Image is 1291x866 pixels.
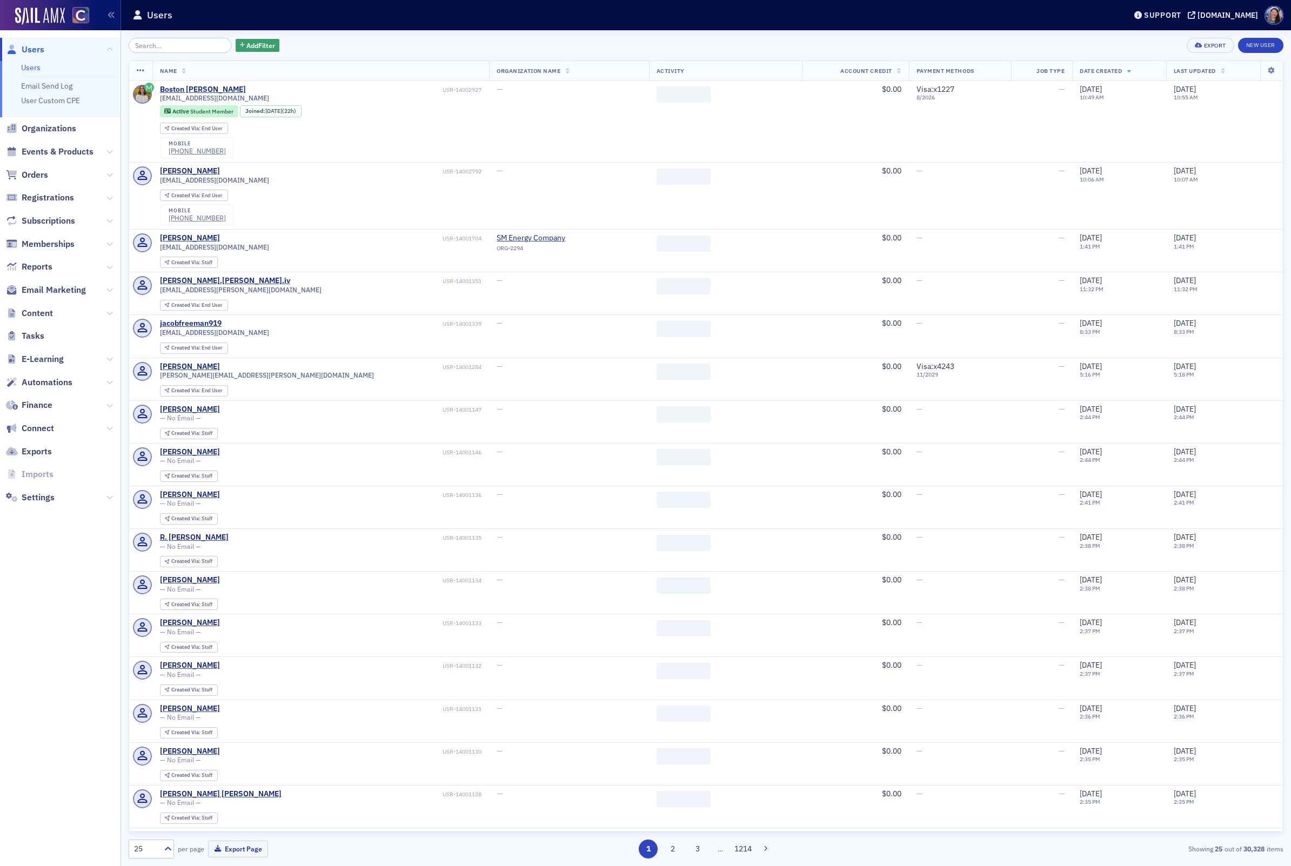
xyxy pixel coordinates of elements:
time: 8:33 PM [1080,328,1100,335]
span: — [1059,532,1065,542]
span: [DATE] [1174,575,1196,585]
div: Created Via: Staff [160,513,218,525]
div: Staff [171,260,212,266]
span: — [917,532,922,542]
span: ‌ [657,169,711,185]
a: View Homepage [65,7,89,25]
span: 11 / 2029 [917,371,1004,378]
span: [DATE] [1174,660,1196,670]
span: — [497,532,503,542]
a: [PHONE_NUMBER] [169,147,226,155]
div: Created Via: End User [160,123,228,134]
span: [PERSON_NAME][EMAIL_ADDRESS][PERSON_NAME][DOMAIN_NAME] [160,371,374,379]
div: Export [1204,43,1226,49]
div: mobile [169,207,226,214]
div: Created Via: End User [160,385,228,397]
span: — [1059,617,1065,627]
span: [DATE] [1080,318,1102,328]
span: [EMAIL_ADDRESS][DOMAIN_NAME] [160,243,269,251]
span: $0.00 [882,166,901,176]
span: Events & Products [22,146,93,158]
div: [DOMAIN_NAME] [1198,10,1258,20]
div: [PERSON_NAME] [160,447,220,457]
span: Created Via : [171,301,202,308]
div: USR-14001284 [222,364,481,371]
a: Email Send Log [21,81,72,91]
span: Created Via : [171,601,202,608]
span: Exports [22,446,52,458]
label: per page [178,844,204,854]
div: Staff [171,516,212,522]
div: Joined: 2025-08-20 00:00:00 [240,105,302,117]
time: 8:33 PM [1174,328,1194,335]
span: Created Via : [171,515,202,522]
span: [DATE] [1080,575,1102,585]
a: [PERSON_NAME] [160,405,220,414]
div: USR-14001133 [222,620,481,627]
a: Memberships [6,238,75,250]
span: $0.00 [882,532,901,542]
div: [PERSON_NAME] [PERSON_NAME] [160,789,282,799]
span: — [1059,318,1065,328]
span: Joined : [245,108,266,115]
div: USR-14001339 [223,320,481,327]
span: — No Email — [160,414,201,422]
div: Staff [171,602,212,608]
span: 8 / 2026 [917,94,1004,101]
button: 1214 [733,840,752,858]
span: $0.00 [882,617,901,627]
div: Created Via: Staff [160,471,218,482]
div: USR-14001146 [222,449,481,456]
time: 2:37 PM [1174,627,1194,635]
time: 2:44 PM [1174,456,1194,464]
span: [DATE] [1174,617,1196,627]
a: Tasks [6,330,44,342]
a: Events & Products [6,146,93,158]
div: Staff [171,687,212,693]
div: Created Via: Staff [160,428,218,439]
time: 2:37 PM [1080,670,1100,677]
time: 1:41 PM [1080,243,1100,250]
span: — [917,489,922,499]
a: R. [PERSON_NAME] [160,533,229,542]
span: Created Via : [171,259,202,266]
span: [EMAIL_ADDRESS][DOMAIN_NAME] [160,94,269,102]
div: Staff [171,473,212,479]
a: [PHONE_NUMBER] [169,214,226,222]
div: jacobfreeman919 [160,319,222,328]
span: $0.00 [882,404,901,414]
time: 10:55 AM [1174,93,1198,101]
span: Organization Name [497,67,560,75]
time: 11:32 PM [1174,285,1198,293]
span: ‌ [657,663,711,679]
span: — No Email — [160,670,201,679]
a: Automations [6,377,72,388]
span: Active [172,108,190,115]
span: Reports [22,261,52,273]
span: ‌ [657,406,711,422]
a: New User [1238,38,1283,53]
h1: Users [147,9,172,22]
div: USR-14001147 [222,406,481,413]
time: 2:41 PM [1080,499,1100,506]
time: 2:38 PM [1080,542,1100,549]
div: Created Via: Staff [160,642,218,653]
span: ‌ [657,535,711,551]
span: — No Email — [160,499,201,507]
a: [PERSON_NAME] [160,747,220,756]
span: [DATE] [1174,233,1196,243]
a: User Custom CPE [21,96,80,105]
span: — [497,447,503,457]
span: Memberships [22,238,75,250]
span: — [497,84,503,94]
span: — No Email — [160,585,201,593]
a: SailAMX [15,8,65,25]
span: $0.00 [882,575,901,585]
a: [PERSON_NAME] [160,490,220,500]
span: Payment Methods [917,67,974,75]
span: Tasks [22,330,44,342]
a: [PERSON_NAME] [160,362,220,372]
span: — [917,617,922,627]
